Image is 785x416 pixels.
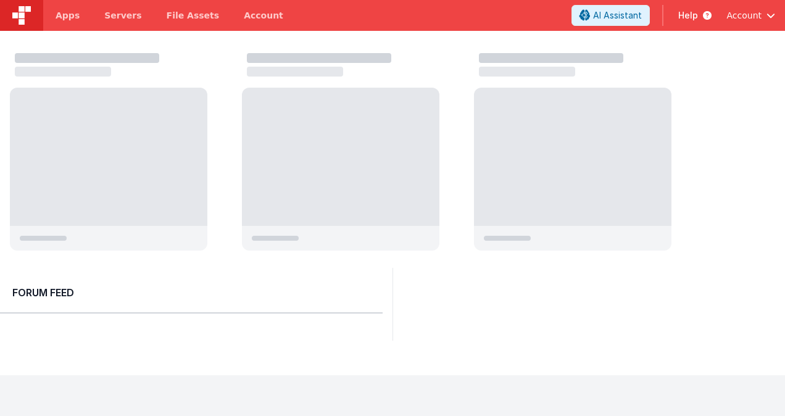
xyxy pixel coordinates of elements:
button: AI Assistant [571,5,650,26]
span: Account [726,9,762,22]
span: Servers [104,9,141,22]
span: AI Assistant [593,9,642,22]
span: Help [678,9,698,22]
span: File Assets [167,9,220,22]
span: Apps [56,9,80,22]
button: Account [726,9,775,22]
h2: Forum Feed [12,285,370,300]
